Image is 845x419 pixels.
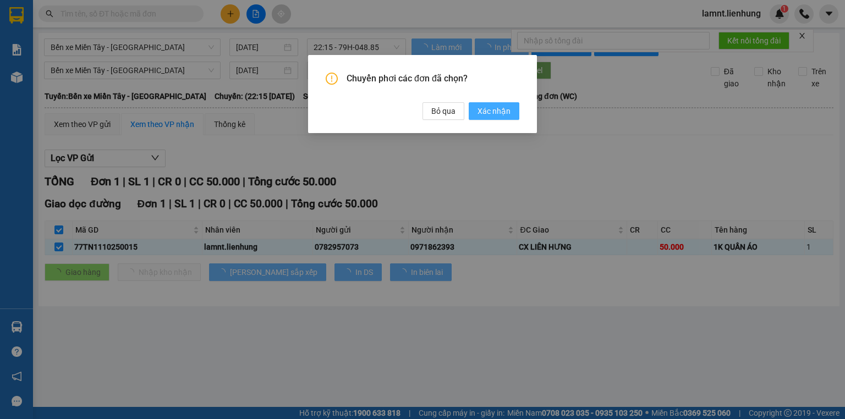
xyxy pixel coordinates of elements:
span: Bỏ qua [431,105,456,117]
span: Xác nhận [478,105,511,117]
span: exclamation-circle [326,73,338,85]
button: Bỏ qua [422,102,464,120]
button: Xác nhận [469,102,519,120]
span: Chuyển phơi các đơn đã chọn? [347,73,519,85]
